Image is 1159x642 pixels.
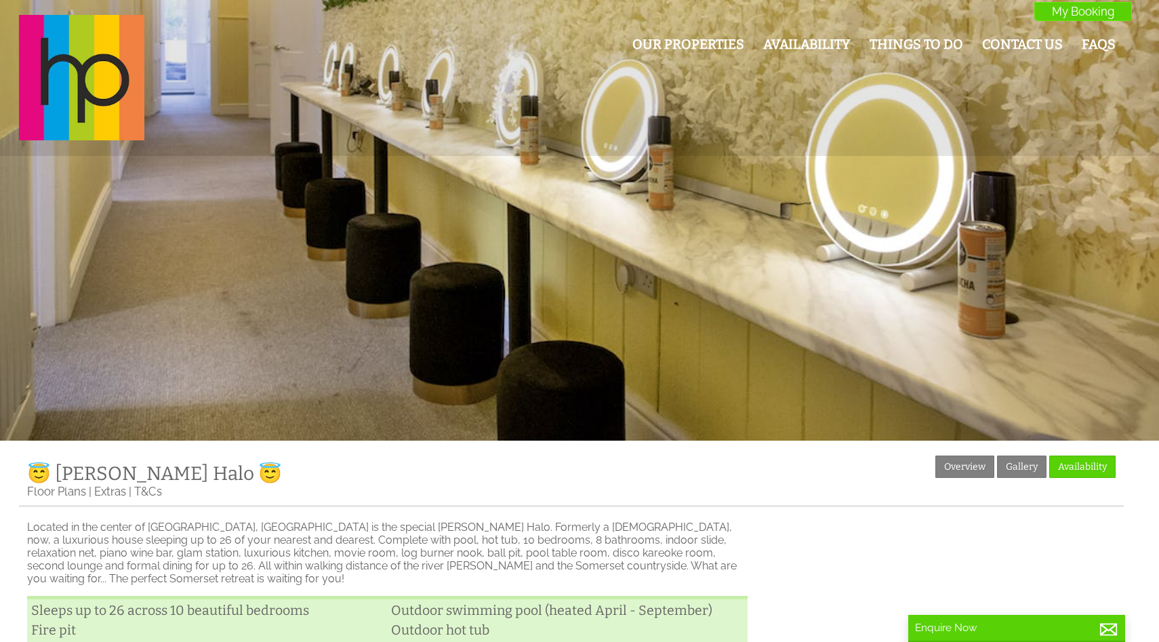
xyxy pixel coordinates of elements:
[763,37,851,52] a: Availability
[1049,456,1116,478] a: Availability
[632,37,744,52] a: Our Properties
[27,601,387,620] li: Sleeps up to 26 across 10 beautiful bedrooms
[27,521,748,585] p: Located in the center of [GEOGRAPHIC_DATA], [GEOGRAPHIC_DATA] is the special [PERSON_NAME] Halo. ...
[387,620,747,640] li: Outdoor hot tub
[935,456,994,478] a: Overview
[94,485,126,498] a: Extras
[19,15,144,140] img: Halula Properties
[134,485,162,498] a: T&Cs
[27,462,282,485] a: 😇 [PERSON_NAME] Halo 😇
[27,620,387,640] li: Fire pit
[1034,2,1132,21] a: My Booking
[982,37,1063,52] a: Contact Us
[870,37,963,52] a: Things To Do
[997,456,1046,478] a: Gallery
[915,622,1118,634] p: Enquire Now
[1082,37,1116,52] a: FAQs
[387,601,747,620] li: Outdoor swimming pool (heated April - September)
[27,485,86,498] a: Floor Plans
